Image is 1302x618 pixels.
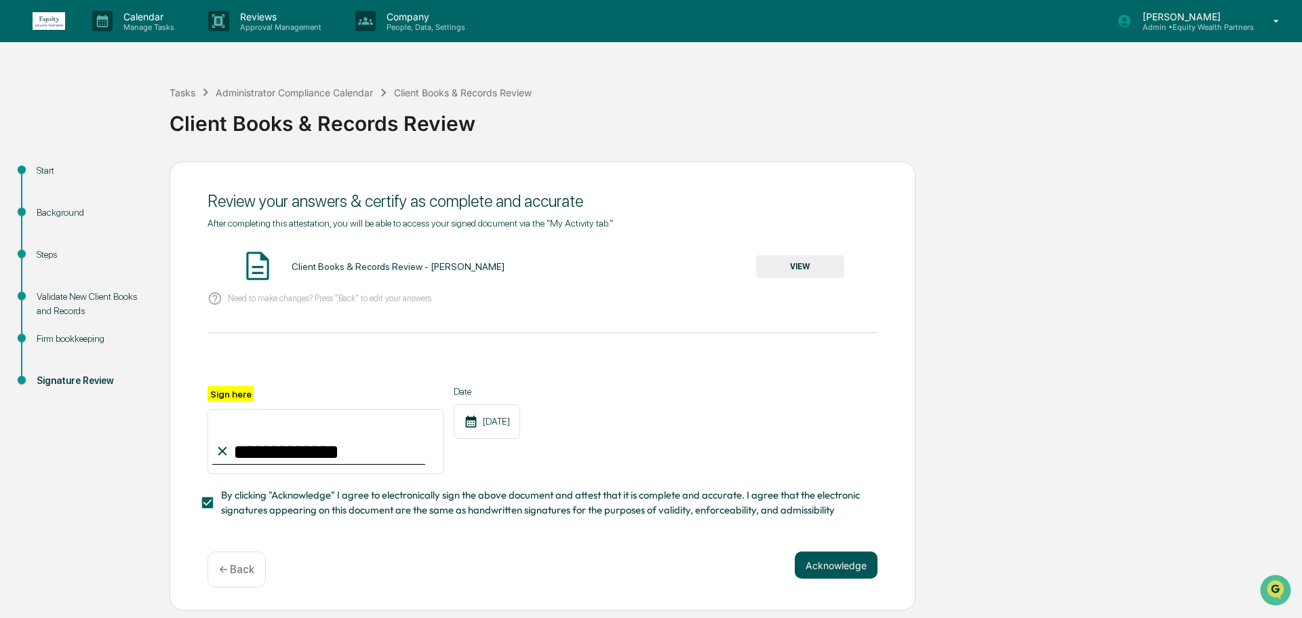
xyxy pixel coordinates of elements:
[93,166,174,190] a: 🗄️Attestations
[228,293,431,303] p: Need to make changes? Press "Back" to edit your answers
[376,11,472,22] p: Company
[37,290,148,318] div: Validate New Client Books and Records
[170,100,1295,136] div: Client Books & Records Review
[112,171,168,185] span: Attestations
[229,11,328,22] p: Reviews
[292,261,505,272] div: Client Books & Records Review - [PERSON_NAME]
[376,22,472,32] p: People, Data, Settings
[241,249,275,283] img: Document Icon
[1132,11,1254,22] p: [PERSON_NAME]
[231,108,247,124] button: Start new chat
[37,332,148,346] div: Firm bookkeeping
[14,172,24,183] div: 🖐️
[170,87,195,98] div: Tasks
[1259,573,1295,610] iframe: Open customer support
[208,191,877,211] div: Review your answers & certify as complete and accurate
[795,552,877,579] button: Acknowledge
[756,255,844,278] button: VIEW
[229,22,328,32] p: Approval Management
[8,191,91,216] a: 🔎Data Lookup
[454,386,520,397] label: Date
[394,87,532,98] div: Client Books & Records Review
[135,230,164,240] span: Pylon
[14,198,24,209] div: 🔎
[216,87,373,98] div: Administrator Compliance Calendar
[33,12,65,30] img: logo
[37,206,148,220] div: Background
[454,404,520,439] div: [DATE]
[46,104,222,117] div: Start new chat
[37,163,148,178] div: Start
[113,11,181,22] p: Calendar
[208,218,613,229] span: After completing this attestation, you will be able to access your signed document via the "My Ac...
[27,171,87,185] span: Preclearance
[219,563,254,576] p: ← Back
[35,62,224,76] input: Clear
[1132,22,1254,32] p: Admin • Equity Wealth Partners
[208,386,254,402] label: Sign here
[113,22,181,32] p: Manage Tasks
[8,166,93,190] a: 🖐️Preclearance
[98,172,109,183] div: 🗄️
[46,117,172,128] div: We're available if you need us!
[37,374,148,388] div: Signature Review
[27,197,85,210] span: Data Lookup
[14,104,38,128] img: 1746055101610-c473b297-6a78-478c-a979-82029cc54cd1
[14,28,247,50] p: How can we help?
[221,488,867,518] span: By clicking "Acknowledge" I agree to electronically sign the above document and attest that it is...
[96,229,164,240] a: Powered byPylon
[37,248,148,262] div: Steps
